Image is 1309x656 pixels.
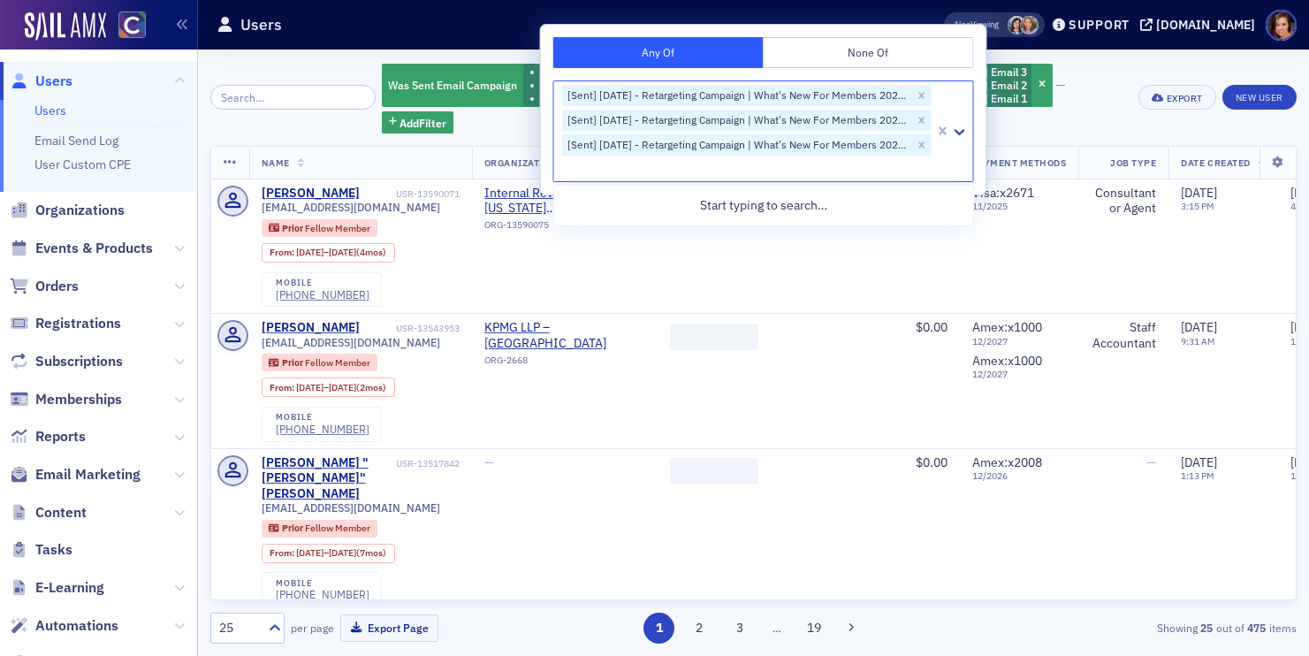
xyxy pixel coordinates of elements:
[382,111,454,133] button: AddFilter
[947,620,1297,636] div: Showing out of items
[329,546,356,559] span: [DATE]
[210,85,376,110] input: Search…
[1244,620,1269,636] strong: 475
[296,247,386,258] div: – (4mos)
[10,465,141,484] a: Email Marketing
[262,186,360,202] a: [PERSON_NAME]
[35,578,104,598] span: E-Learning
[262,544,395,563] div: From: 2024-10-17 00:00:00
[484,320,645,351] span: KPMG LLP – Denver
[643,613,674,644] button: 1
[1181,185,1217,201] span: [DATE]
[262,520,378,538] div: Prior: Prior: Fellow Member
[25,12,106,41] img: SailAMX
[270,382,296,393] span: From :
[972,353,1042,369] span: Amex : x1000
[670,458,758,484] span: ‌
[270,547,296,559] span: From :
[1069,17,1130,33] div: Support
[296,381,323,393] span: [DATE]
[340,614,438,642] button: Export Page
[1140,19,1261,31] button: [DOMAIN_NAME]
[764,37,974,68] button: None Of
[329,246,356,258] span: [DATE]
[972,185,1034,201] span: Visa : x2671
[562,134,912,156] div: [Sent] [DATE] - Retargeting Campaign | What's New For Members 2025 [PERSON_NAME] | Email 1
[1138,85,1215,110] button: Export
[305,222,370,234] span: Fellow Member
[1146,454,1156,470] span: —
[765,620,789,636] span: …
[484,186,645,217] span: Internal Revenue Service - Colorado Springs
[276,412,369,423] div: mobile
[34,156,131,172] a: User Custom CPE
[562,85,912,106] div: [Sent] [DATE] - Retargeting Campaign | What's New For Members 2025 [PERSON_NAME] | Email 3
[305,356,370,369] span: Fellow Member
[10,352,123,371] a: Subscriptions
[35,352,123,371] span: Subscriptions
[10,277,79,296] a: Orders
[35,390,122,409] span: Memberships
[262,455,393,502] a: [PERSON_NAME] "[PERSON_NAME]" [PERSON_NAME]
[262,501,440,515] span: [EMAIL_ADDRESS][DOMAIN_NAME]
[1181,319,1217,335] span: [DATE]
[276,423,369,436] div: [PHONE_NUMBER]
[484,156,589,168] span: Organization Name
[388,78,517,92] span: Was Sent Email Campaign
[972,319,1042,335] span: Amex : x1000
[35,239,153,258] span: Events & Products
[10,540,72,560] a: Tasks
[1222,85,1297,110] a: New User
[35,72,72,91] span: Users
[684,613,715,644] button: 2
[34,133,118,149] a: Email Send Log
[484,454,494,470] span: —
[400,115,446,131] span: Add Filter
[562,110,912,131] div: [Sent] [DATE] - Retargeting Campaign | What's New For Members 2025 [PERSON_NAME] | Email 2
[262,354,378,371] div: Prior: Prior: Fellow Member
[972,470,1067,482] span: 12 / 2026
[10,314,121,333] a: Registrations
[262,336,440,349] span: [EMAIL_ADDRESS][DOMAIN_NAME]
[912,85,932,106] div: Remove [Sent] 09/05/2025 - Retargeting Campaign | What's New For Members 2025 Surgent | Email 3
[296,246,323,258] span: [DATE]
[484,186,645,217] a: Internal Revenue Service - [US_STATE][GEOGRAPHIC_DATA]
[670,324,758,350] span: ‌
[35,427,86,446] span: Reports
[1091,186,1156,217] div: Consultant or Agent
[954,19,999,31] span: Viewing
[484,219,645,237] div: ORG-13590075
[219,619,258,637] div: 25
[1266,10,1297,41] span: Profile
[1008,16,1026,34] span: Stacy Svendsen
[954,19,970,30] div: Also
[1181,200,1214,212] time: 3:15 PM
[276,578,369,589] div: mobile
[269,523,369,534] a: Prior Fellow Member
[276,588,369,601] a: [PHONE_NUMBER]
[35,503,87,523] span: Content
[554,189,973,222] div: Start typing to search…
[262,320,360,336] a: [PERSON_NAME]
[972,201,1067,212] span: 11 / 2025
[262,201,440,214] span: [EMAIL_ADDRESS][DOMAIN_NAME]
[1110,156,1156,168] span: Job Type
[972,369,1067,380] span: 12 / 2027
[362,323,460,334] div: USR-13543953
[724,613,755,644] button: 3
[282,356,305,369] span: Prior
[305,522,370,534] span: Fellow Member
[916,319,948,335] span: $0.00
[1181,335,1215,347] time: 9:31 AM
[1091,320,1156,351] div: Staff Accountant
[262,219,378,237] div: Prior: Prior: Fellow Member
[912,134,932,156] div: Remove [Sent] 08/08/2025 - Retargeting Campaign | What's New For Members 2025 Surgent | Email 1
[484,355,645,372] div: ORG-2668
[10,503,87,523] a: Content
[291,620,334,636] label: per page
[118,11,146,39] img: SailAMX
[269,222,369,233] a: Prior Fellow Member
[240,14,282,35] h1: Users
